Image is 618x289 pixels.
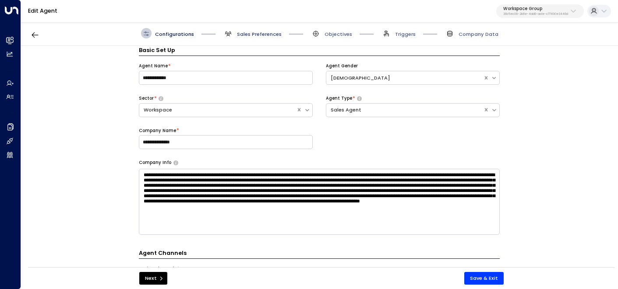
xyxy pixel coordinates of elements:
[139,128,176,134] label: Company Name
[139,95,154,101] label: Sector
[459,31,498,38] span: Company Data
[139,46,500,56] h3: Basic Set Up
[503,6,568,11] p: Workspace Group
[503,12,568,16] p: 36c5ec06-2b8e-4dd6-aa1e-c77490e3446d
[464,272,504,285] button: Save & Exit
[326,63,358,69] label: Agent Gender
[139,63,168,69] label: Agent Name
[237,31,282,38] span: Sales Preferences
[139,249,500,259] h4: Agent Channels
[139,266,177,272] label: Active Channels
[331,74,479,82] div: [DEMOGRAPHIC_DATA]
[28,7,57,14] a: Edit Agent
[357,96,362,101] button: Select whether your copilot will handle inquiries directly from leads or from brokers representin...
[325,31,352,38] span: Objectives
[326,95,352,101] label: Agent Type
[331,106,479,114] div: Sales Agent
[159,96,163,101] button: Select whether your copilot will handle inquiries directly from leads or from brokers representin...
[395,31,416,38] span: Triggers
[155,31,194,38] span: Configurations
[139,272,168,285] button: Next
[139,160,171,166] label: Company Info
[496,4,584,18] button: Workspace Group36c5ec06-2b8e-4dd6-aa1e-c77490e3446d
[173,160,178,165] button: Provide a brief overview of your company, including your industry, products or services, and any ...
[144,106,292,114] div: Workspace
